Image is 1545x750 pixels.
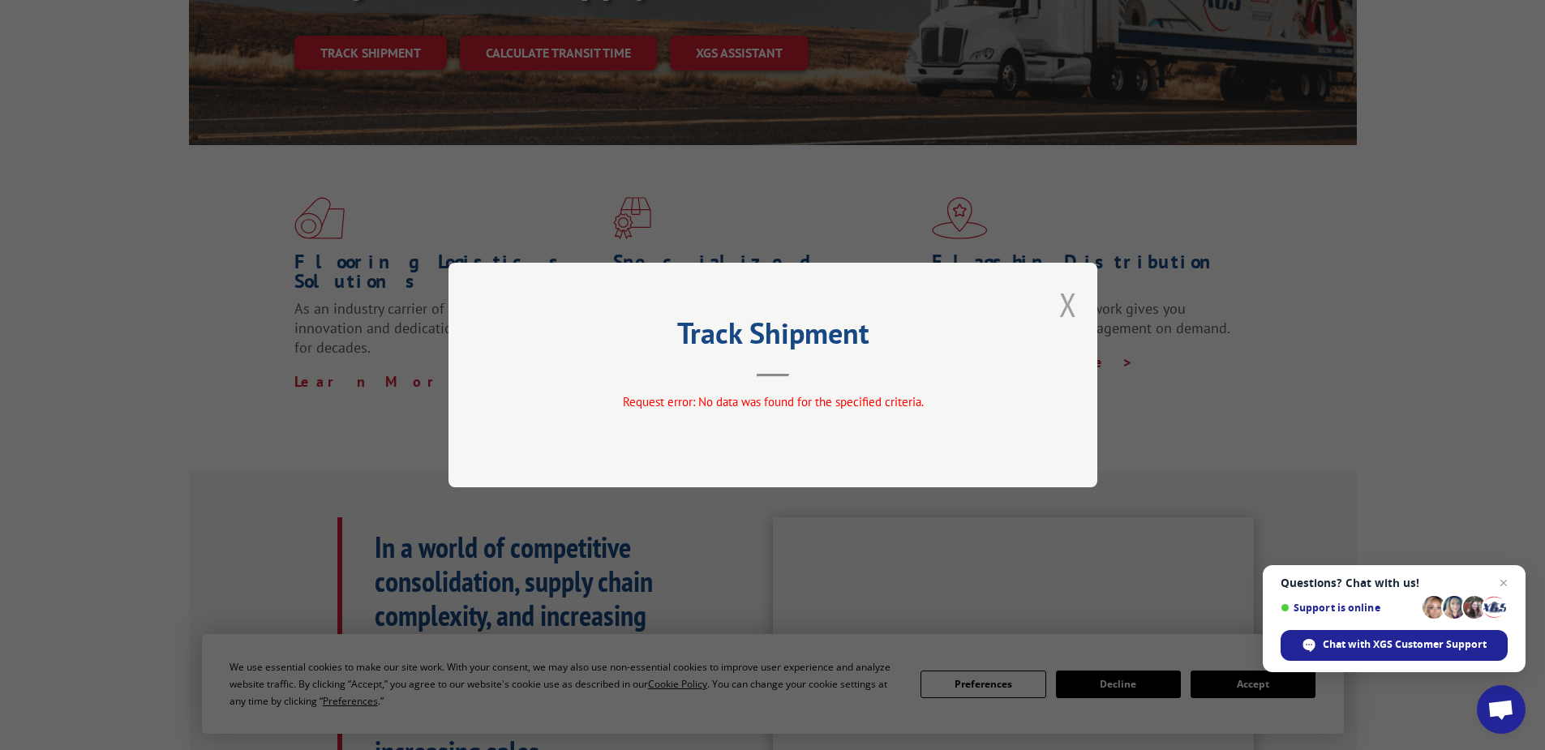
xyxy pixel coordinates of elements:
[530,322,1016,353] h2: Track Shipment
[1494,573,1513,593] span: Close chat
[622,394,923,409] span: Request error: No data was found for the specified criteria.
[1281,602,1417,614] span: Support is online
[1059,283,1077,326] button: Close modal
[1281,630,1508,661] div: Chat with XGS Customer Support
[1477,685,1526,734] div: Open chat
[1323,637,1487,652] span: Chat with XGS Customer Support
[1281,576,1508,589] span: Questions? Chat with us!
